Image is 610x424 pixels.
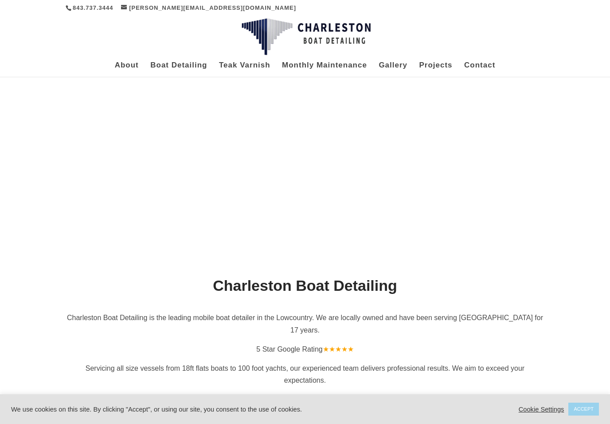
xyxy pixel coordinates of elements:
[115,62,139,77] a: About
[282,62,367,77] a: Monthly Maintenance
[11,405,422,413] div: We use cookies on this site. By clicking "Accept", or using our site, you consent to the use of c...
[67,314,543,333] span: Charleston Boat Detailing is the leading mobile boat detailer in the Lowcountry. We are locally o...
[219,62,270,77] a: Teak Varnish
[419,62,452,77] a: Projects
[464,62,495,77] a: Contact
[379,62,407,77] a: Gallery
[256,345,322,353] span: 5 Star Google Rating
[150,62,207,77] a: Boat Detailing
[568,403,599,416] a: ACCEPT
[242,18,371,55] img: Charleston Boat Detailing
[323,345,354,353] span: ★★★★★
[519,405,564,413] a: Cookie Settings
[121,4,296,11] a: [PERSON_NAME][EMAIL_ADDRESS][DOMAIN_NAME]
[66,362,544,393] p: Servicing all size vessels from 18ft flats boats to 100 foot yachts, our experienced team deliver...
[66,278,544,297] h1: Charleston Boat Detailing
[73,4,113,11] a: 843.737.3444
